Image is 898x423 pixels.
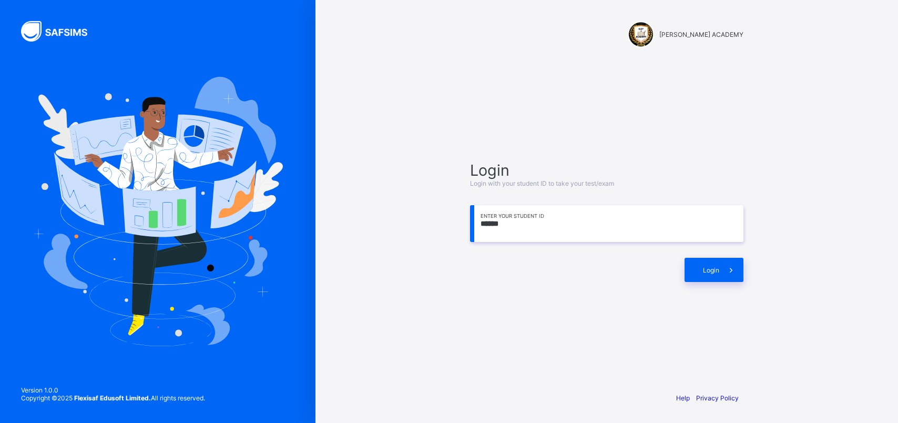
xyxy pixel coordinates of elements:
[21,394,205,402] span: Copyright © 2025 All rights reserved.
[470,161,743,179] span: Login
[470,179,614,187] span: Login with your student ID to take your test/exam
[696,394,739,402] a: Privacy Policy
[21,386,205,394] span: Version 1.0.0
[659,31,743,38] span: [PERSON_NAME] ACADEMY
[33,77,283,346] img: Hero Image
[21,21,100,42] img: SAFSIMS Logo
[676,394,690,402] a: Help
[74,394,151,402] strong: Flexisaf Edusoft Limited.
[703,266,719,274] span: Login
